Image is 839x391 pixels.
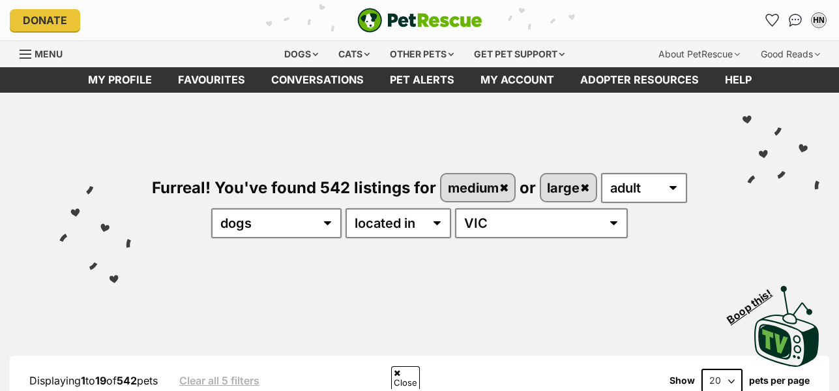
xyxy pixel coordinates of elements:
div: HN [812,14,825,27]
a: Favourites [165,67,258,93]
label: pets per page [749,375,810,386]
a: Help [712,67,765,93]
div: About PetRescue [649,41,749,67]
span: Show [670,375,695,386]
a: Menu [20,41,72,65]
a: My profile [75,67,165,93]
button: My account [808,10,829,31]
div: Cats [329,41,379,67]
a: Donate [10,9,80,31]
a: conversations [258,67,377,93]
div: Dogs [275,41,327,67]
a: Adopter resources [567,67,712,93]
a: Clear all 5 filters [179,375,259,386]
div: Other pets [381,41,463,67]
a: PetRescue [357,8,482,33]
span: Close [391,366,420,389]
div: Get pet support [465,41,574,67]
img: logo-e224e6f780fb5917bec1dbf3a21bbac754714ae5b6737aabdf751b685950b380.svg [357,8,482,33]
a: Pet alerts [377,67,467,93]
strong: 19 [95,374,106,387]
img: chat-41dd97257d64d25036548639549fe6c8038ab92f7586957e7f3b1b290dea8141.svg [789,14,802,27]
div: Good Reads [752,41,829,67]
span: Menu [35,48,63,59]
a: Boop this! [754,274,819,369]
span: or [520,178,536,197]
span: Boop this! [725,279,785,326]
a: Favourites [761,10,782,31]
strong: 542 [117,374,137,387]
strong: 1 [81,374,85,387]
a: large [541,174,596,201]
ul: Account quick links [761,10,829,31]
a: My account [467,67,567,93]
img: PetRescue TV logo [754,286,819,367]
a: Conversations [785,10,806,31]
span: Displaying to of pets [29,374,158,387]
a: medium [441,174,514,201]
span: Furreal! You've found 542 listings for [152,178,436,197]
